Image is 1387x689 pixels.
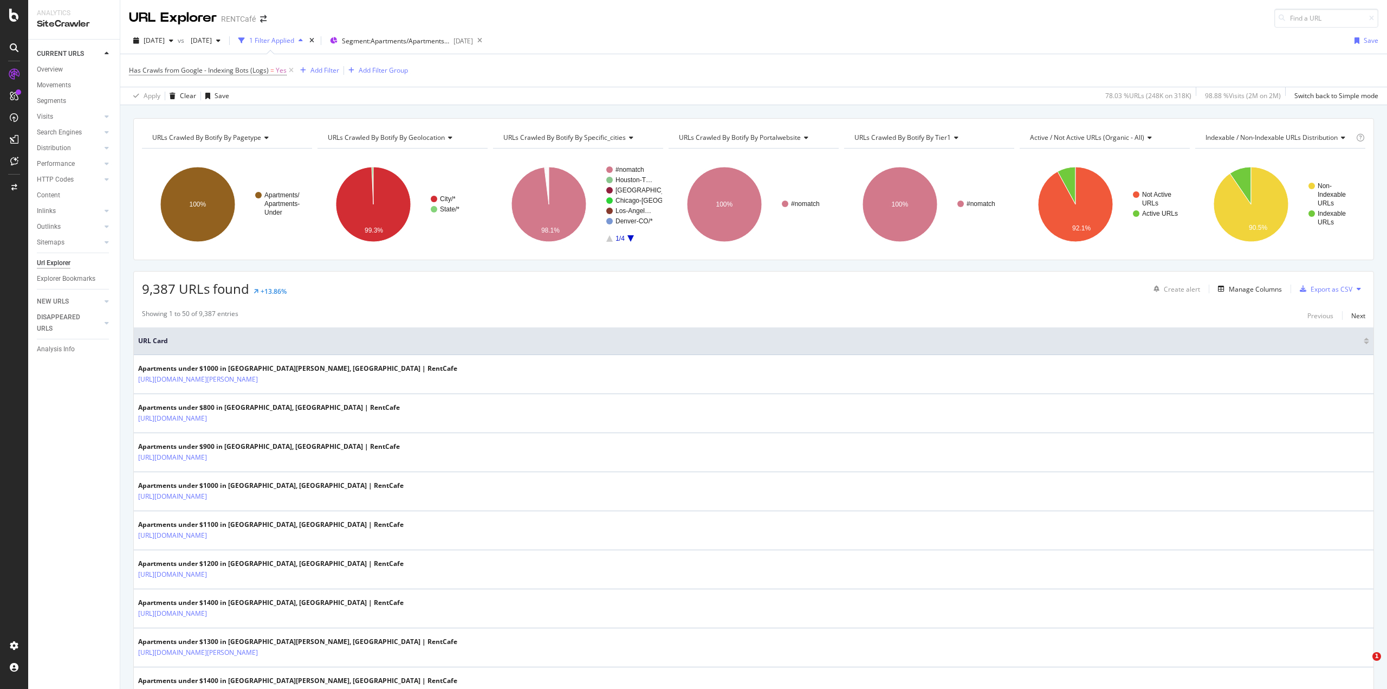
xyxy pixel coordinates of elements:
[221,14,256,24] div: RENTCafé
[138,491,207,502] a: [URL][DOMAIN_NAME]
[138,608,207,619] a: [URL][DOMAIN_NAME]
[37,344,112,355] a: Analysis Info
[37,312,101,334] a: DISAPPEARED URLS
[129,9,217,27] div: URL Explorer
[186,36,212,45] span: 2025 Jul. 29th
[37,111,101,123] a: Visits
[142,157,311,252] div: A chart.
[152,133,261,142] span: URLs Crawled By Botify By pagetype
[37,111,53,123] div: Visits
[261,287,287,296] div: +13.86%
[138,442,400,452] div: Apartments under $900 in [GEOGRAPHIC_DATA], [GEOGRAPHIC_DATA] | RentCafe
[37,48,84,60] div: CURRENT URLS
[1364,36,1378,45] div: Save
[138,598,404,608] div: Apartments under $1400 in [GEOGRAPHIC_DATA], [GEOGRAPHIC_DATA] | RentCafe
[677,129,829,146] h4: URLs Crawled By Botify By portalwebsite
[37,174,101,185] a: HTTP Codes
[326,32,473,49] button: Segment:Apartments/Apartments-Under[DATE]
[138,413,207,424] a: [URL][DOMAIN_NAME]
[215,91,229,100] div: Save
[1195,157,1364,252] svg: A chart.
[129,87,160,105] button: Apply
[264,191,300,199] text: Apartments/
[138,637,457,647] div: Apartments under $1300 in [GEOGRAPHIC_DATA][PERSON_NAME], [GEOGRAPHIC_DATA] | RentCafe
[144,91,160,100] div: Apply
[296,64,339,77] button: Add Filter
[37,221,101,233] a: Outlinks
[138,452,207,463] a: [URL][DOMAIN_NAME]
[615,186,757,194] text: [GEOGRAPHIC_DATA]-[GEOGRAPHIC_DATA]/*
[1351,309,1365,322] button: Next
[37,312,92,334] div: DISAPPEARED URLS
[1350,652,1376,678] iframe: Intercom live chat
[493,157,662,252] svg: A chart.
[178,36,186,45] span: vs
[669,157,838,252] div: A chart.
[37,64,63,75] div: Overview
[165,87,196,105] button: Clear
[234,32,307,49] button: 1 Filter Applied
[37,80,112,91] a: Movements
[1105,91,1191,100] div: 78.03 % URLs ( 248K on 318K )
[144,36,165,45] span: 2025 Sep. 17th
[37,158,101,170] a: Performance
[129,32,178,49] button: [DATE]
[503,133,626,142] span: URLs Crawled By Botify By specific_cities
[1229,285,1282,294] div: Manage Columns
[1311,285,1352,294] div: Export as CSV
[1318,218,1334,226] text: URLs
[1290,87,1378,105] button: Switch back to Simple mode
[307,35,316,46] div: times
[260,15,267,23] div: arrow-right-arrow-left
[180,91,196,100] div: Clear
[615,217,653,225] text: Denver-CO/*
[1307,309,1333,322] button: Previous
[1249,224,1267,231] text: 90.5%
[37,237,101,248] a: Sitemaps
[37,95,66,107] div: Segments
[852,129,1004,146] h4: URLs Crawled By Botify By tier1
[1205,91,1281,100] div: 98.88 % Visits ( 2M on 2M )
[501,129,653,146] h4: URLs Crawled By Botify By specific_cities
[344,64,408,77] button: Add Filter Group
[138,530,207,541] a: [URL][DOMAIN_NAME]
[138,481,404,491] div: Apartments under $1000 in [GEOGRAPHIC_DATA], [GEOGRAPHIC_DATA] | RentCafe
[138,520,404,530] div: Apartments under $1100 in [GEOGRAPHIC_DATA], [GEOGRAPHIC_DATA] | RentCafe
[129,66,269,75] span: Has Crawls from Google - Indexing Bots (Logs)
[326,129,478,146] h4: URLs Crawled By Botify By geolocation
[37,127,101,138] a: Search Engines
[844,157,1013,252] svg: A chart.
[615,197,714,204] text: Chicago-[GEOGRAPHIC_DATA]/*
[138,403,400,413] div: Apartments under $800 in [GEOGRAPHIC_DATA], [GEOGRAPHIC_DATA] | RentCafe
[249,36,294,45] div: 1 Filter Applied
[342,36,450,46] span: Segment: Apartments/Apartments-Under
[1203,129,1354,146] h4: Indexable / Non-Indexable URLs Distribution
[1350,32,1378,49] button: Save
[37,273,112,285] a: Explorer Bookmarks
[138,336,1361,346] span: URL Card
[37,237,64,248] div: Sitemaps
[37,80,71,91] div: Movements
[150,129,302,146] h4: URLs Crawled By Botify By pagetype
[1274,9,1378,28] input: Find a URL
[142,280,249,298] span: 9,387 URLs found
[541,227,560,234] text: 98.1%
[328,133,445,142] span: URLs Crawled By Botify By geolocation
[1142,199,1158,207] text: URLs
[679,133,801,142] span: URLs Crawled By Botify By portalwebsite
[138,647,258,658] a: [URL][DOMAIN_NAME][PERSON_NAME]
[264,200,300,208] text: Apartments-
[1214,282,1282,295] button: Manage Columns
[1142,210,1178,217] text: Active URLs
[201,87,229,105] button: Save
[317,157,487,252] svg: A chart.
[138,364,457,374] div: Apartments under $1000 in [GEOGRAPHIC_DATA][PERSON_NAME], [GEOGRAPHIC_DATA] | RentCafe
[37,221,61,233] div: Outlinks
[716,201,733,208] text: 100%
[1030,133,1144,142] span: Active / Not Active URLs (organic - all)
[264,209,282,216] text: Under
[1351,311,1365,320] div: Next
[138,559,404,569] div: Apartments under $1200 in [GEOGRAPHIC_DATA], [GEOGRAPHIC_DATA] | RentCafe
